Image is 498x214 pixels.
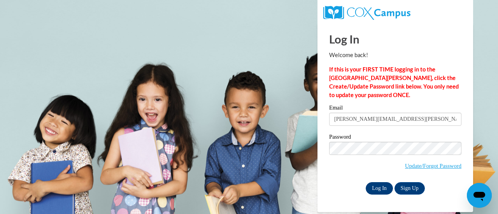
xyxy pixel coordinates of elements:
[329,31,461,47] h1: Log In
[467,183,492,208] iframe: Button to launch messaging window
[395,182,425,195] a: Sign Up
[329,105,461,113] label: Email
[323,6,410,20] img: COX Campus
[405,163,461,169] a: Update/Forgot Password
[329,51,461,59] p: Welcome back!
[366,182,393,195] input: Log In
[329,66,459,98] strong: If this is your FIRST TIME logging in to the [GEOGRAPHIC_DATA][PERSON_NAME], click the Create/Upd...
[329,134,461,142] label: Password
